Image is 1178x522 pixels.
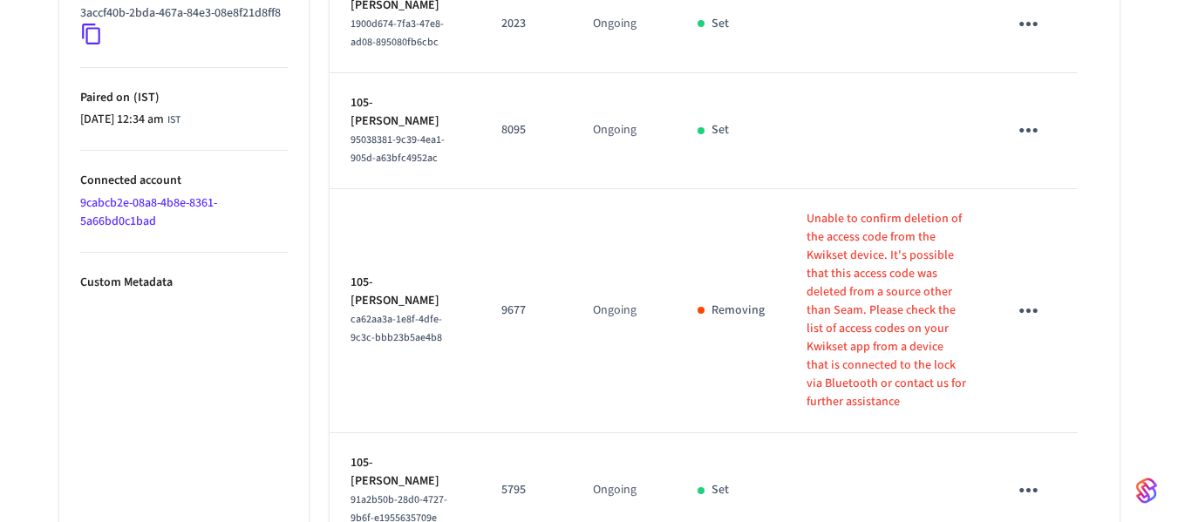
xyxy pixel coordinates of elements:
[712,302,765,320] p: Removing
[572,189,676,433] td: Ongoing
[501,121,551,139] p: 8095
[130,89,160,106] span: ( IST )
[351,274,460,310] p: 105-[PERSON_NAME]
[351,17,444,50] span: 1900d674-7fa3-47e8-ad08-895080fb6cbc
[80,4,281,23] p: 3accf40b-2bda-467a-84e3-08e8f21d8ff8
[167,112,180,128] span: IST
[80,274,288,292] p: Custom Metadata
[501,481,551,499] p: 5795
[712,481,729,499] p: Set
[501,302,551,320] p: 9677
[80,89,288,107] p: Paired on
[351,94,460,131] p: 105-[PERSON_NAME]
[351,312,442,345] span: ca62aa3a-1e8f-4dfe-9c3c-bbb23b5ae4b8
[501,15,551,33] p: 2023
[80,111,164,129] span: [DATE] 12:34 am
[80,194,217,230] a: 9cabcb2e-08a8-4b8e-8361-5a66bd0c1bad
[572,73,676,189] td: Ongoing
[351,132,445,166] span: 95038381-9c39-4ea1-905d-a63bfc4952ac
[712,121,729,139] p: Set
[351,454,460,491] p: 105-[PERSON_NAME]
[80,172,288,190] p: Connected account
[807,210,966,411] p: Unable to confirm deletion of the access code from the Kwikset device. It's possible that this ac...
[712,15,729,33] p: Set
[80,111,180,129] div: Asia/Calcutta
[1136,477,1157,505] img: SeamLogoGradient.69752ec5.svg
